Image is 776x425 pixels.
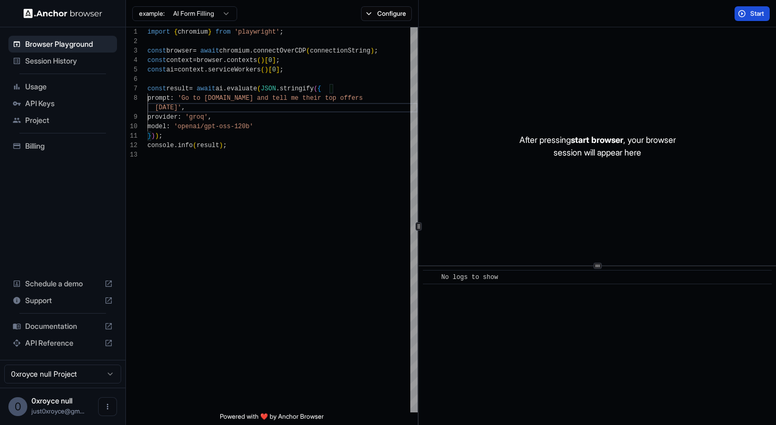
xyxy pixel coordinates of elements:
span: result [197,142,219,149]
span: const [147,57,166,64]
div: 5 [126,65,137,75]
div: Usage [8,78,117,95]
span: JSON [261,85,276,92]
div: 7 [126,84,137,94]
span: ] [272,57,276,64]
span: : [170,95,174,102]
span: example: [139,9,165,18]
span: : [178,113,182,121]
span: Powered with ❤️ by Anchor Browser [220,412,324,425]
div: 6 [126,75,137,84]
span: Documentation [25,321,100,331]
span: . [276,85,280,92]
span: . [223,57,227,64]
span: : [166,123,170,130]
span: { [317,85,321,92]
div: API Reference [8,335,117,351]
span: = [193,57,196,64]
button: Start [735,6,770,21]
span: chromium [219,47,250,55]
span: ( [193,142,196,149]
div: 4 [126,56,137,65]
span: { [174,28,177,36]
span: [ [268,66,272,74]
span: Usage [25,81,113,92]
div: 10 [126,122,137,131]
span: Billing [25,141,113,151]
span: ; [280,28,283,36]
span: 'openai/gpt-oss-120b' [174,123,253,130]
span: ( [257,57,261,64]
span: API Reference [25,338,100,348]
img: Anchor Logo [24,8,102,18]
span: stringify [280,85,314,92]
div: Browser Playground [8,36,117,53]
span: 'Go to [DOMAIN_NAME] and tell me their top off [178,95,352,102]
span: model [147,123,166,130]
div: 0 [8,397,27,416]
span: ; [280,66,283,74]
span: . [204,66,208,74]
span: [DATE]' [155,104,181,111]
span: await [200,47,219,55]
span: ​ [428,272,433,283]
span: Browser Playground [25,39,113,49]
p: After pressing , your browser session will appear here [519,133,676,159]
span: ) [261,57,264,64]
span: ; [223,142,227,149]
span: 0 [268,57,272,64]
span: ) [151,132,155,140]
div: Billing [8,138,117,154]
span: , [208,113,211,121]
div: 2 [126,37,137,46]
span: Project [25,115,113,126]
div: 13 [126,150,137,160]
span: . [223,85,227,92]
span: ( [306,47,310,55]
span: } [147,132,151,140]
span: ai [216,85,223,92]
div: 8 [126,94,137,103]
span: result [166,85,189,92]
span: No logs to show [441,274,498,281]
span: ; [159,132,163,140]
div: Documentation [8,318,117,335]
span: await [197,85,216,92]
span: ( [314,85,317,92]
span: = [193,47,196,55]
span: const [147,47,166,55]
span: 0 [272,66,276,74]
span: Schedule a demo [25,278,100,289]
div: API Keys [8,95,117,112]
span: . [174,142,177,149]
span: start browser [571,134,623,145]
div: 3 [126,46,137,56]
span: const [147,66,166,74]
span: 'playwright' [235,28,280,36]
span: ; [374,47,378,55]
div: 11 [126,131,137,141]
div: 12 [126,141,137,150]
span: console [147,142,174,149]
div: Support [8,292,117,309]
span: ) [264,66,268,74]
span: ( [261,66,264,74]
span: info [178,142,193,149]
span: } [208,28,211,36]
div: Session History [8,53,117,69]
span: Start [750,9,765,18]
button: Open menu [98,397,117,416]
span: ai [166,66,174,74]
span: 'groq' [185,113,208,121]
span: provider [147,113,178,121]
span: contexts [227,57,257,64]
span: import [147,28,170,36]
span: ; [276,57,280,64]
span: ) [155,132,158,140]
span: [ [264,57,268,64]
button: Configure [361,6,412,21]
span: prompt [147,95,170,102]
span: API Keys [25,98,113,109]
span: ( [257,85,261,92]
span: const [147,85,166,92]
